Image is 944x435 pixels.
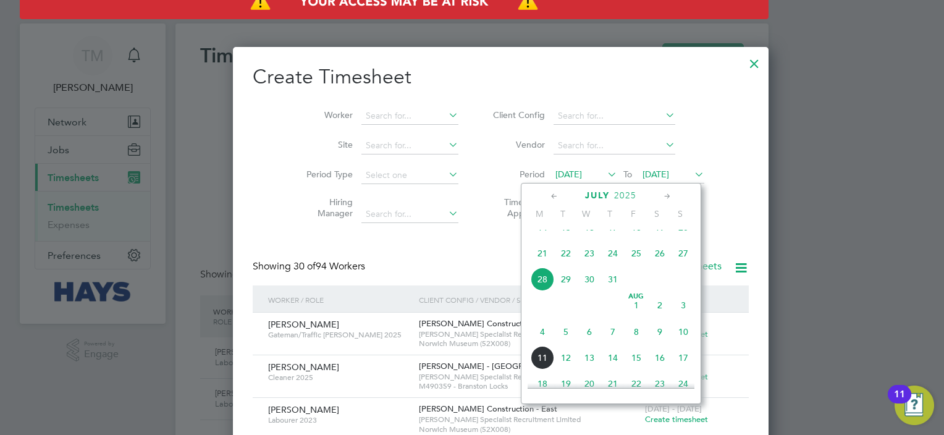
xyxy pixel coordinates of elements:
[554,372,578,395] span: 19
[585,190,610,201] span: July
[489,196,545,219] label: Timesheet Approver
[419,339,639,348] span: Norwich Museum (52X008)
[578,346,601,370] span: 13
[551,208,575,219] span: T
[554,242,578,265] span: 22
[268,361,339,373] span: [PERSON_NAME]
[361,167,458,184] input: Select one
[361,108,458,125] input: Search for...
[672,242,695,265] span: 27
[253,260,368,273] div: Showing
[672,372,695,395] span: 24
[268,404,339,415] span: [PERSON_NAME]
[531,320,554,344] span: 4
[531,268,554,291] span: 28
[672,294,695,317] span: 3
[419,329,639,339] span: [PERSON_NAME] Specialist Recruitment Limited
[648,320,672,344] span: 9
[578,242,601,265] span: 23
[416,285,642,314] div: Client Config / Vendor / Site
[531,346,554,370] span: 11
[625,294,648,317] span: 1
[419,415,639,424] span: [PERSON_NAME] Specialist Recruitment Limited
[625,346,648,370] span: 15
[297,196,353,219] label: Hiring Manager
[643,169,669,180] span: [DATE]
[601,320,625,344] span: 7
[555,169,582,180] span: [DATE]
[419,424,639,434] span: Norwich Museum (52X008)
[554,320,578,344] span: 5
[645,414,708,424] span: Create timesheet
[645,208,668,219] span: S
[578,372,601,395] span: 20
[645,403,702,414] span: [DATE] - [DATE]
[268,330,410,340] span: Gateman/Traffic [PERSON_NAME] 2025
[894,394,905,410] div: 11
[672,320,695,344] span: 10
[419,372,639,382] span: [PERSON_NAME] Specialist Recruitment Limited
[578,320,601,344] span: 6
[625,372,648,395] span: 22
[361,206,458,223] input: Search for...
[297,109,353,120] label: Worker
[625,294,648,300] span: Aug
[554,108,675,125] input: Search for...
[622,208,645,219] span: F
[648,242,672,265] span: 26
[625,242,648,265] span: 25
[598,208,622,219] span: T
[614,190,636,201] span: 2025
[648,294,672,317] span: 2
[489,169,545,180] label: Period
[419,381,639,391] span: M490359 - Branston Locks
[531,242,554,265] span: 21
[601,242,625,265] span: 24
[297,139,353,150] label: Site
[531,372,554,395] span: 18
[601,346,625,370] span: 14
[293,260,316,272] span: 30 of
[419,361,575,371] span: [PERSON_NAME] - [GEOGRAPHIC_DATA]
[554,137,675,154] input: Search for...
[253,64,749,90] h2: Create Timesheet
[620,166,636,182] span: To
[578,268,601,291] span: 30
[648,372,672,395] span: 23
[895,386,934,425] button: Open Resource Center, 11 new notifications
[265,285,416,314] div: Worker / Role
[293,260,365,272] span: 94 Workers
[268,415,410,425] span: Labourer 2023
[625,320,648,344] span: 8
[554,346,578,370] span: 12
[268,373,410,382] span: Cleaner 2025
[489,109,545,120] label: Client Config
[672,346,695,370] span: 17
[297,169,353,180] label: Period Type
[268,319,339,330] span: [PERSON_NAME]
[528,208,551,219] span: M
[419,403,557,414] span: [PERSON_NAME] Construction - East
[668,208,692,219] span: S
[648,346,672,370] span: 16
[554,268,578,291] span: 29
[419,318,557,329] span: [PERSON_NAME] Construction - East
[601,268,625,291] span: 31
[361,137,458,154] input: Search for...
[575,208,598,219] span: W
[601,372,625,395] span: 21
[489,139,545,150] label: Vendor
